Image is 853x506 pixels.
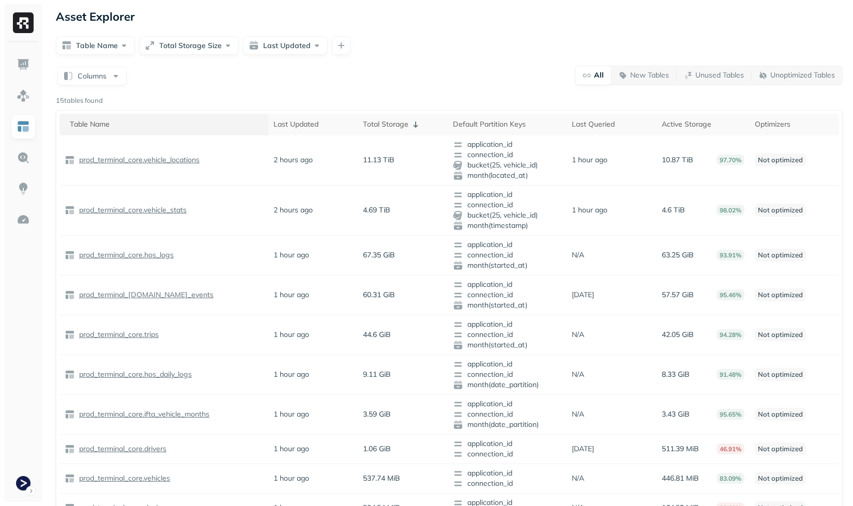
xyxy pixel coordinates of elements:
[77,473,170,483] p: prod_terminal_core.vehicles
[17,213,30,226] img: Optimization
[16,476,31,490] img: Terminal
[662,155,693,165] p: 10.87 TiB
[572,444,594,454] p: [DATE]
[662,290,694,300] p: 57.57 GiB
[77,330,159,340] p: prod_terminal_core.trips
[77,290,214,300] p: prod_terminal_[DOMAIN_NAME]_events
[77,444,166,454] p: prod_terminal_core.drivers
[717,409,744,420] p: 95.65%
[139,36,239,55] button: Total Storage Size
[77,250,174,260] p: prod_terminal_core.hos_logs
[453,439,562,449] span: application_id
[453,240,562,250] span: application_id
[363,118,442,131] div: Total Storage
[662,250,694,260] p: 63.25 GiB
[572,409,584,419] p: N/A
[453,340,562,350] span: month(started_at)
[77,370,192,379] p: prod_terminal_core.hos_daily_logs
[363,290,395,300] p: 60.31 GiB
[717,205,744,216] p: 98.02%
[755,328,806,341] p: Not optimized
[662,205,685,215] p: 4.6 TiB
[65,250,75,260] img: table
[13,12,34,33] img: Ryft
[755,442,806,455] p: Not optimized
[717,250,744,260] p: 93.91%
[453,119,562,129] div: Default Partition Keys
[77,409,209,419] p: prod_terminal_core.ifta_vehicle_months
[453,200,562,210] span: connection_id
[453,280,562,290] span: application_id
[273,409,309,419] p: 1 hour ago
[453,468,562,479] span: application_id
[363,444,391,454] p: 1.06 GiB
[65,473,75,484] img: table
[572,205,607,215] p: 1 hour ago
[453,250,562,260] span: connection_id
[572,250,584,260] p: N/A
[75,370,192,379] a: prod_terminal_core.hos_daily_logs
[75,330,159,340] a: prod_terminal_core.trips
[273,155,313,165] p: 2 hours ago
[755,204,806,217] p: Not optimized
[453,319,562,330] span: application_id
[65,370,75,380] img: table
[75,250,174,260] a: prod_terminal_core.hos_logs
[75,444,166,454] a: prod_terminal_core.drivers
[75,409,209,419] a: prod_terminal_core.ifta_vehicle_months
[717,473,744,484] p: 83.09%
[572,330,584,340] p: N/A
[65,290,75,300] img: table
[17,120,30,133] img: Asset Explorer
[65,205,75,216] img: table
[273,370,309,379] p: 1 hour ago
[453,260,562,271] span: month(started_at)
[717,443,744,454] p: 46.91%
[755,249,806,262] p: Not optimized
[75,205,187,215] a: prod_terminal_core.vehicle_stats
[75,473,170,483] a: prod_terminal_core.vehicles
[17,151,30,164] img: Query Explorer
[273,290,309,300] p: 1 hour ago
[70,119,263,129] div: Table Name
[243,36,328,55] button: Last Updated
[755,472,806,485] p: Not optimized
[273,250,309,260] p: 1 hour ago
[273,330,309,340] p: 1 hour ago
[717,289,744,300] p: 95.46%
[755,154,806,166] p: Not optimized
[75,290,214,300] a: prod_terminal_[DOMAIN_NAME]_events
[453,171,562,181] span: month(located_at)
[453,140,562,150] span: application_id
[662,119,744,129] div: Active Storage
[755,368,806,381] p: Not optimized
[662,330,694,340] p: 42.05 GiB
[453,150,562,160] span: connection_id
[755,408,806,421] p: Not optimized
[56,36,135,55] button: Table Name
[17,182,30,195] img: Insights
[363,155,394,165] p: 11.13 TiB
[65,155,75,165] img: table
[594,70,604,80] p: All
[363,409,391,419] p: 3.59 GiB
[453,399,562,409] span: application_id
[755,119,834,129] div: Optimizers
[717,369,744,380] p: 91.48%
[717,329,744,340] p: 94.28%
[363,330,391,340] p: 44.6 GiB
[57,67,127,85] button: Columns
[363,250,395,260] p: 67.35 GiB
[572,290,594,300] p: [DATE]
[273,205,313,215] p: 2 hours ago
[77,205,187,215] p: prod_terminal_core.vehicle_stats
[717,155,744,165] p: 97.70%
[572,119,651,129] div: Last Queried
[572,155,607,165] p: 1 hour ago
[453,221,562,231] span: month(timestamp)
[453,370,562,380] span: connection_id
[453,290,562,300] span: connection_id
[572,370,584,379] p: N/A
[453,359,562,370] span: application_id
[363,473,400,483] p: 537.74 MiB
